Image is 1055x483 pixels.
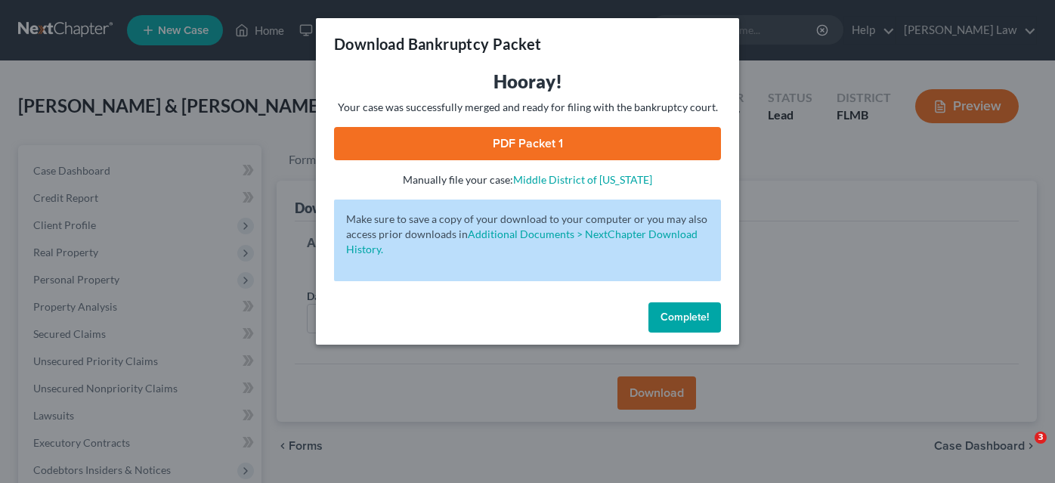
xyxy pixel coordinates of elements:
[334,172,721,187] p: Manually file your case:
[334,100,721,115] p: Your case was successfully merged and ready for filing with the bankruptcy court.
[346,228,698,255] a: Additional Documents > NextChapter Download History.
[346,212,709,257] p: Make sure to save a copy of your download to your computer or you may also access prior downloads in
[334,70,721,94] h3: Hooray!
[1035,432,1047,444] span: 3
[648,302,721,333] button: Complete!
[661,311,709,324] span: Complete!
[334,33,541,54] h3: Download Bankruptcy Packet
[513,173,652,186] a: Middle District of [US_STATE]
[1004,432,1040,468] iframe: Intercom live chat
[334,127,721,160] a: PDF Packet 1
